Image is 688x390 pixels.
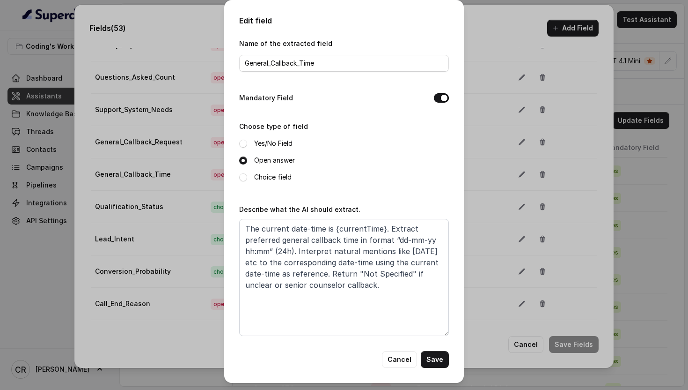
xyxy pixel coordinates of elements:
[239,122,308,130] label: Choose type of field
[254,138,293,149] label: Yes/No Field
[239,15,449,26] h2: Edit field
[239,39,332,47] label: Name of the extracted field
[254,155,295,166] label: Open answer
[421,351,449,368] button: Save
[239,92,293,104] label: Mandatory Field
[239,219,449,336] textarea: The current date-time is {currentTime}. Extract preferred general callback time in format “dd-mm-...
[254,172,292,183] label: Choice field
[382,351,417,368] button: Cancel
[239,205,360,213] label: Describe what the AI should extract.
